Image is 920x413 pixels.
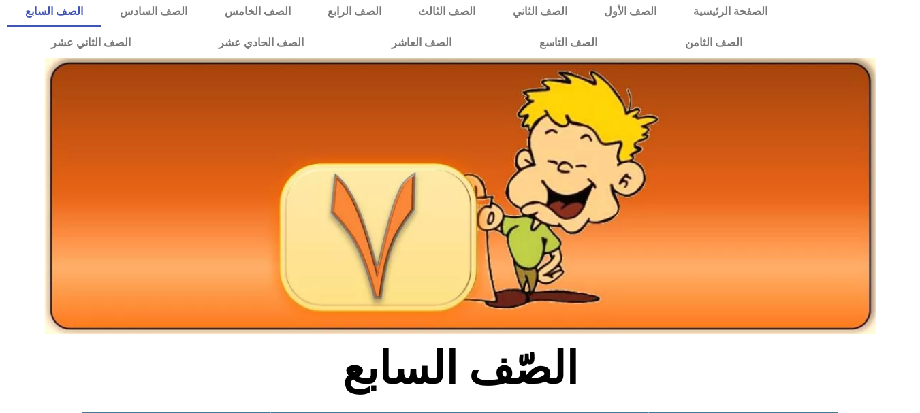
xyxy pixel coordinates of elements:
a: الصف الحادي عشر [174,27,347,59]
a: الصف العاشر [347,27,495,59]
a: الصف الثاني عشر [7,27,174,59]
h2: الصّف السابع [235,342,685,395]
a: الصف الثامن [641,27,786,59]
a: الصف التاسع [495,27,641,59]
